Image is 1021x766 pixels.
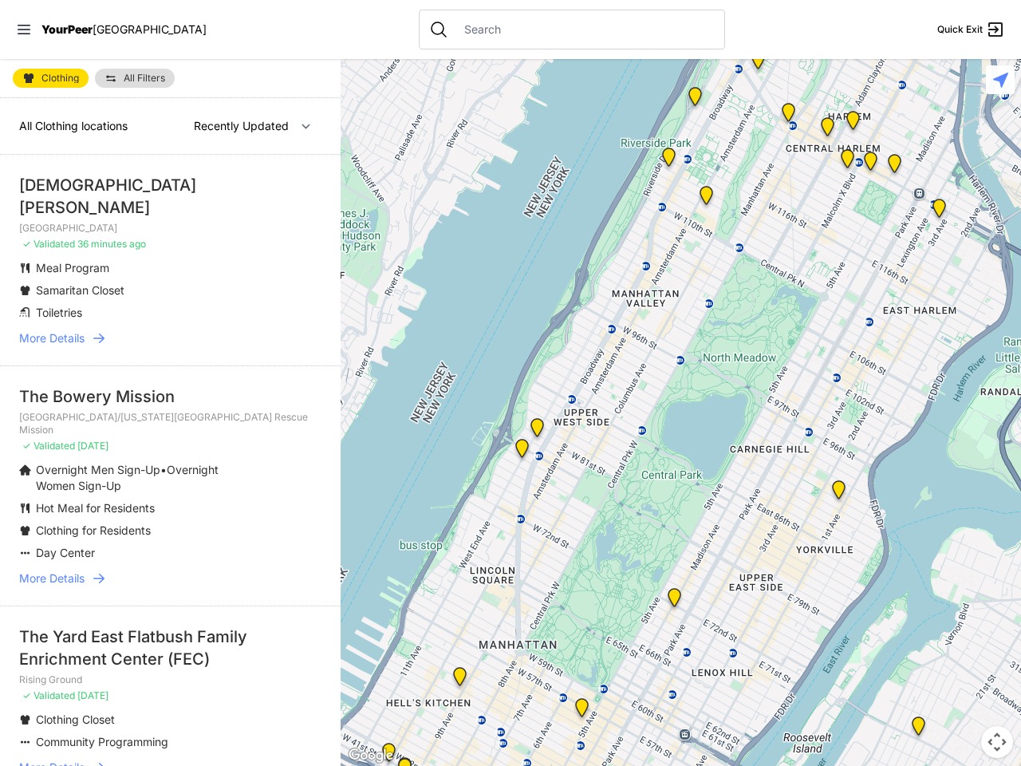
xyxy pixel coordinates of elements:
[19,385,321,408] div: The Bowery Mission
[41,22,93,36] span: YourPeer
[19,174,321,219] div: [DEMOGRAPHIC_DATA][PERSON_NAME]
[95,69,175,88] a: All Filters
[345,745,397,766] img: Google
[41,25,207,34] a: YourPeer[GEOGRAPHIC_DATA]
[77,440,108,452] span: [DATE]
[937,20,1005,39] a: Quick Exit
[124,73,165,83] span: All Filters
[779,103,798,128] div: The PILLARS – Holistic Recovery Support
[19,119,128,132] span: All Clothing locations
[22,238,75,250] span: ✓ Validated
[19,673,321,686] p: Rising Ground
[19,571,85,586] span: More Details
[36,501,155,515] span: Hot Meal for Residents
[13,69,89,88] a: Clothing
[160,463,167,476] span: •
[22,440,75,452] span: ✓ Validated
[36,261,109,274] span: Meal Program
[885,154,905,180] div: East Harlem
[41,73,79,83] span: Clothing
[36,546,95,559] span: Day Center
[19,411,321,436] p: [GEOGRAPHIC_DATA]/[US_STATE][GEOGRAPHIC_DATA] Rescue Mission
[829,480,849,506] div: Avenue Church
[929,199,949,224] div: Main Location
[36,306,82,319] span: Toiletries
[19,626,321,670] div: The Yard East Flatbush Family Enrichment Center (FEC)
[659,148,679,173] div: Ford Hall
[77,238,146,250] span: 36 minutes ago
[345,745,397,766] a: Open this area in Google Maps (opens a new window)
[19,571,321,586] a: More Details
[818,117,838,143] div: Uptown/Harlem DYCD Youth Drop-in Center
[843,111,863,136] div: Manhattan
[22,689,75,701] span: ✓ Validated
[36,463,160,476] span: Overnight Men Sign-Up
[19,330,321,346] a: More Details
[77,689,108,701] span: [DATE]
[19,222,321,235] p: [GEOGRAPHIC_DATA]
[19,330,85,346] span: More Details
[450,667,470,693] div: 9th Avenue Drop-in Center
[861,152,881,177] div: Manhattan
[696,186,716,211] div: The Cathedral Church of St. John the Divine
[981,726,1013,758] button: Map camera controls
[36,523,151,537] span: Clothing for Residents
[36,713,115,726] span: Clothing Closet
[937,23,983,36] span: Quick Exit
[93,22,207,36] span: [GEOGRAPHIC_DATA]
[455,22,715,38] input: Search
[36,735,168,748] span: Community Programming
[664,588,684,614] div: Manhattan
[909,717,928,742] div: Fancy Thrift Shop
[685,87,705,113] div: Manhattan
[36,283,124,297] span: Samaritan Closet
[527,418,547,444] div: Pathways Adult Drop-In Program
